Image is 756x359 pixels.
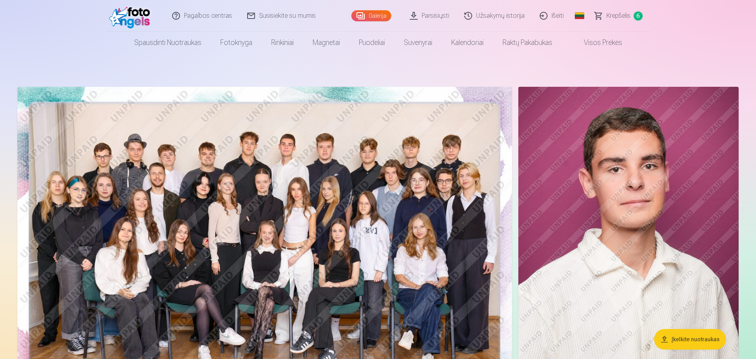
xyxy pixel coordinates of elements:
a: Fotoknyga [211,32,262,54]
button: Įkelkite nuotraukas [654,329,726,350]
a: Suvenyrai [394,32,442,54]
a: Visos prekės [562,32,632,54]
a: Rinkiniai [262,32,303,54]
a: Galerija [351,10,391,21]
span: Krepšelis [606,11,630,21]
a: Magnetai [303,32,349,54]
img: /fa2 [109,3,154,28]
a: Spausdinti nuotraukas [125,32,211,54]
a: Kalendoriai [442,32,493,54]
a: Puodeliai [349,32,394,54]
span: 6 [634,11,643,21]
a: Raktų pakabukas [493,32,562,54]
